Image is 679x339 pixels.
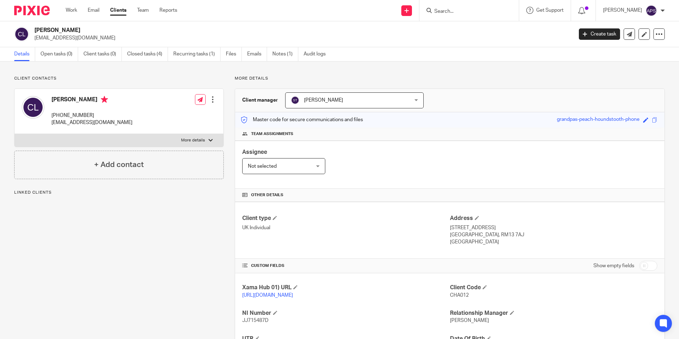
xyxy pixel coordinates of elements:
p: [GEOGRAPHIC_DATA] [450,238,657,246]
span: Get Support [536,8,564,13]
h4: Address [450,215,657,222]
p: [EMAIL_ADDRESS][DOMAIN_NAME] [51,119,132,126]
a: Clients [110,7,126,14]
a: Team [137,7,149,14]
p: Master code for secure communications and files [240,116,363,123]
span: CHA012 [450,293,469,298]
a: Notes (1) [272,47,298,61]
p: [STREET_ADDRESS] [450,224,657,231]
h4: [PERSON_NAME] [51,96,132,105]
label: Show empty fields [593,262,634,269]
a: Create task [579,28,620,40]
p: More details [181,138,205,143]
h2: [PERSON_NAME] [34,27,461,34]
p: Client contacts [14,76,224,81]
a: Recurring tasks (1) [173,47,221,61]
p: [GEOGRAPHIC_DATA], RM13 7AJ [450,231,657,238]
a: Open tasks (0) [40,47,78,61]
i: Primary [101,96,108,103]
a: Reports [159,7,177,14]
p: [PERSON_NAME] [603,7,642,14]
span: JJ715487D [242,318,268,323]
h4: Client Code [450,284,657,291]
h4: Xama Hub 01) URL [242,284,450,291]
h4: CUSTOM FIELDS [242,263,450,269]
h3: Client manager [242,97,278,104]
img: svg%3E [291,96,299,104]
p: [PHONE_NUMBER] [51,112,132,119]
a: Closed tasks (4) [127,47,168,61]
h4: Relationship Manager [450,310,657,317]
p: Linked clients [14,190,224,195]
a: [URL][DOMAIN_NAME] [242,293,293,298]
img: svg%3E [646,5,657,16]
p: More details [235,76,665,81]
span: Not selected [248,164,277,169]
a: Email [88,7,99,14]
p: UK Individual [242,224,450,231]
img: Pixie [14,6,50,15]
a: Emails [247,47,267,61]
span: Other details [251,192,283,198]
img: svg%3E [14,27,29,42]
span: [PERSON_NAME] [304,98,343,103]
a: Details [14,47,35,61]
a: Work [66,7,77,14]
span: Team assignments [251,131,293,137]
div: grandpas-peach-houndstooth-phone [557,116,640,124]
h4: Client type [242,215,450,222]
input: Search [434,9,498,15]
span: [PERSON_NAME] [450,318,489,323]
h4: + Add contact [94,159,144,170]
a: Audit logs [304,47,331,61]
h4: NI Number [242,310,450,317]
span: Assignee [242,149,267,155]
a: Files [226,47,242,61]
img: svg%3E [22,96,44,119]
p: [EMAIL_ADDRESS][DOMAIN_NAME] [34,34,568,42]
a: Client tasks (0) [83,47,122,61]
